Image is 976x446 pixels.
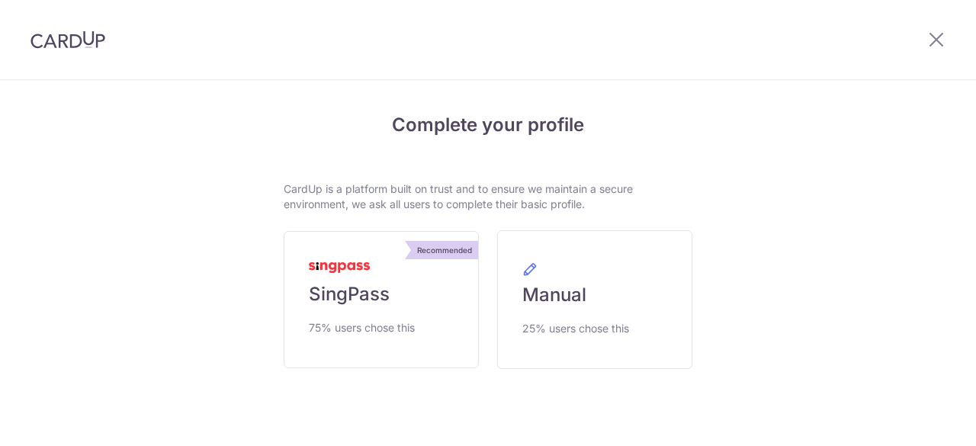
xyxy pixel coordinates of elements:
[284,181,692,212] p: CardUp is a platform built on trust and to ensure we maintain a secure environment, we ask all us...
[522,319,629,338] span: 25% users chose this
[284,111,692,139] h4: Complete your profile
[522,283,586,307] span: Manual
[30,30,105,49] img: CardUp
[411,241,478,259] div: Recommended
[309,319,415,337] span: 75% users chose this
[497,230,692,369] a: Manual 25% users chose this
[284,231,479,368] a: Recommended SingPass 75% users chose this
[309,262,370,273] img: MyInfoLogo
[309,282,390,306] span: SingPass
[878,400,961,438] iframe: Opens a widget where you can find more information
